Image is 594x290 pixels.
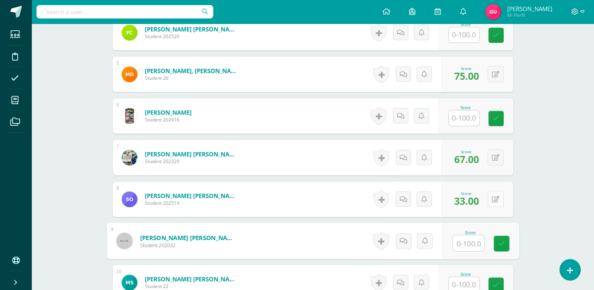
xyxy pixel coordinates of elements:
img: bff70d39727683fe414a37cecb53f11c.png [122,191,137,207]
span: Student 202416 [145,116,192,123]
img: be674616ac65fc954138655dd538a82d.png [485,4,501,20]
img: bc4116ea6f559e19ec68fe3055407f6c.png [122,25,137,40]
div: Score: [454,66,479,71]
span: [PERSON_NAME] [507,5,552,13]
div: Score [448,106,483,110]
img: 84ebafc9ebd64d605562b708614b2f2b.png [122,150,137,165]
span: 33.00 [454,194,479,207]
img: 4957761a9e2da2e70a3a2f563eb1d718.png [122,108,137,124]
a: [PERSON_NAME] [PERSON_NAME] [145,25,239,33]
input: 0-100.0 [453,235,484,251]
a: [PERSON_NAME], [PERSON_NAME] [145,67,239,75]
span: 75.00 [454,69,479,83]
span: Student 202520 [145,33,239,40]
span: Student 22 [145,283,239,290]
span: Student 202329 [145,158,239,165]
div: Score: [454,149,479,154]
div: Score [452,230,488,235]
img: 45x45 [116,233,132,249]
input: 0-100.0 [449,27,479,42]
div: Score [448,22,483,27]
span: Mi Perfil [507,12,552,18]
a: [PERSON_NAME] [PERSON_NAME] [145,192,239,200]
input: Search a user… [37,5,213,18]
span: Student 202032 [140,242,237,249]
div: Score [448,272,483,277]
img: 3df8d90d15e241243384ca372fc02481.png [122,66,137,82]
span: Student 26 [145,75,239,81]
span: Student 202514 [145,200,239,206]
a: [PERSON_NAME] [PERSON_NAME] [140,233,237,242]
a: [PERSON_NAME] [PERSON_NAME] [145,150,239,158]
div: Score: [454,191,479,196]
a: [PERSON_NAME] [PERSON_NAME] [145,275,239,283]
a: [PERSON_NAME] [145,108,192,116]
span: 67.00 [454,152,479,166]
input: 0-100.0 [449,110,479,126]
